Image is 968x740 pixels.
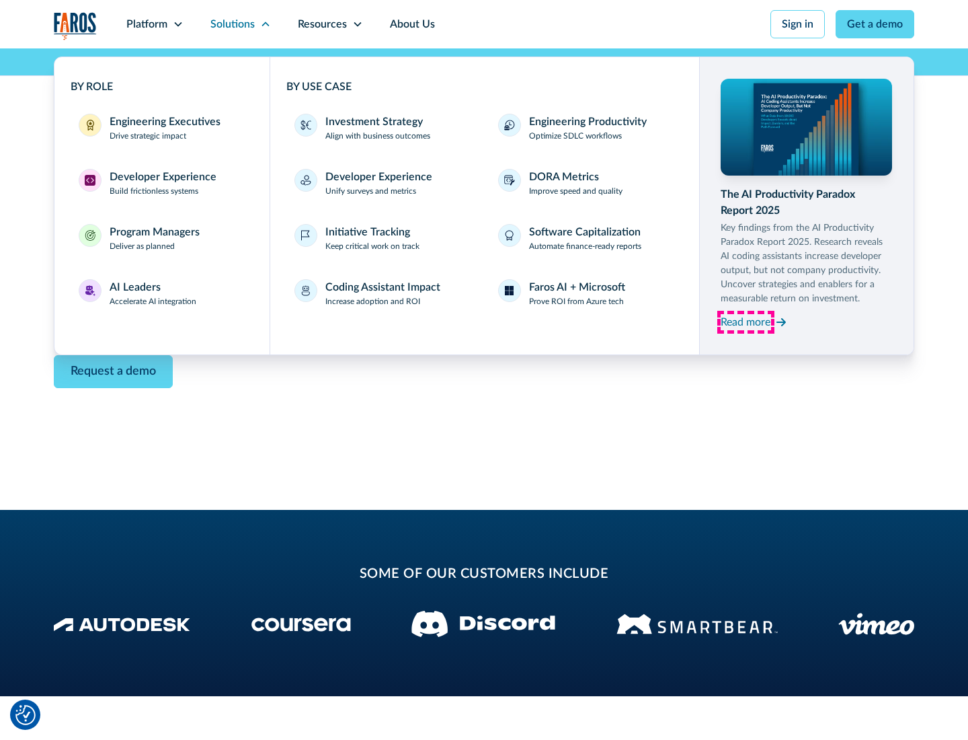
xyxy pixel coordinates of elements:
div: Developer Experience [325,169,432,185]
p: Accelerate AI integration [110,295,196,307]
a: Sign in [770,10,825,38]
p: Prove ROI from Azure tech [529,295,624,307]
a: Coding Assistant ImpactIncrease adoption and ROI [286,271,479,316]
img: Smartbear Logo [616,612,778,636]
a: Software CapitalizationAutomate finance-ready reports [490,216,683,260]
p: Align with business outcomes [325,130,430,142]
div: BY USE CASE [286,79,683,95]
div: Investment Strategy [325,114,423,130]
a: Faros AI + MicrosoftProve ROI from Azure tech [490,271,683,316]
a: Contact Modal [54,355,173,388]
div: Engineering Productivity [529,114,647,130]
div: Program Managers [110,224,200,240]
p: Deliver as planned [110,240,175,252]
a: Investment StrategyAlign with business outcomes [286,106,479,150]
p: Improve speed and quality [529,185,622,197]
a: AI LeadersAI LeadersAccelerate AI integration [71,271,253,316]
img: Coursera Logo [251,618,351,632]
a: Engineering ProductivityOptimize SDLC workflows [490,106,683,150]
p: Key findings from the AI Productivity Paradox Report 2025. Research reveals AI coding assistants ... [721,221,893,306]
a: Developer ExperienceUnify surveys and metrics [286,161,479,205]
div: Engineering Executives [110,114,220,130]
img: Engineering Executives [85,120,95,131]
a: Engineering ExecutivesEngineering ExecutivesDrive strategic impact [71,106,253,150]
img: Vimeo logo [838,613,914,635]
div: Initiative Tracking [325,224,410,240]
div: Software Capitalization [529,224,641,240]
div: Coding Assistant Impact [325,279,440,295]
a: Get a demo [836,10,914,38]
div: Solutions [210,16,255,32]
p: Build frictionless systems [110,185,198,197]
img: Revisit consent button [15,705,36,725]
p: Keep critical work on track [325,240,419,252]
div: Platform [126,16,167,32]
img: Program Managers [85,230,95,241]
img: AI Leaders [85,285,95,296]
div: BY ROLE [71,79,253,95]
p: Optimize SDLC workflows [529,130,622,142]
a: Initiative TrackingKeep critical work on track [286,216,479,260]
p: Increase adoption and ROI [325,295,420,307]
h2: some of our customers include [161,564,807,584]
p: Unify surveys and metrics [325,185,416,197]
p: Drive strategic impact [110,130,186,142]
button: Cookie Settings [15,705,36,725]
img: Discord logo [411,611,555,637]
div: AI Leaders [110,279,161,295]
img: Developer Experience [85,175,95,186]
div: Developer Experience [110,169,216,185]
img: Autodesk Logo [54,618,190,632]
div: Resources [298,16,347,32]
a: home [54,12,97,40]
img: Logo of the analytics and reporting company Faros. [54,12,97,40]
div: DORA Metrics [529,169,599,185]
a: Program ManagersProgram ManagersDeliver as planned [71,216,253,260]
div: Read more [721,314,770,330]
div: The AI Productivity Paradox Report 2025 [721,186,893,219]
nav: Solutions [54,48,914,355]
a: DORA MetricsImprove speed and quality [490,161,683,205]
div: Faros AI + Microsoft [529,279,625,295]
p: Automate finance-ready reports [529,240,641,252]
a: Developer ExperienceDeveloper ExperienceBuild frictionless systems [71,161,253,205]
a: The AI Productivity Paradox Report 2025Key findings from the AI Productivity Paradox Report 2025.... [721,79,893,333]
